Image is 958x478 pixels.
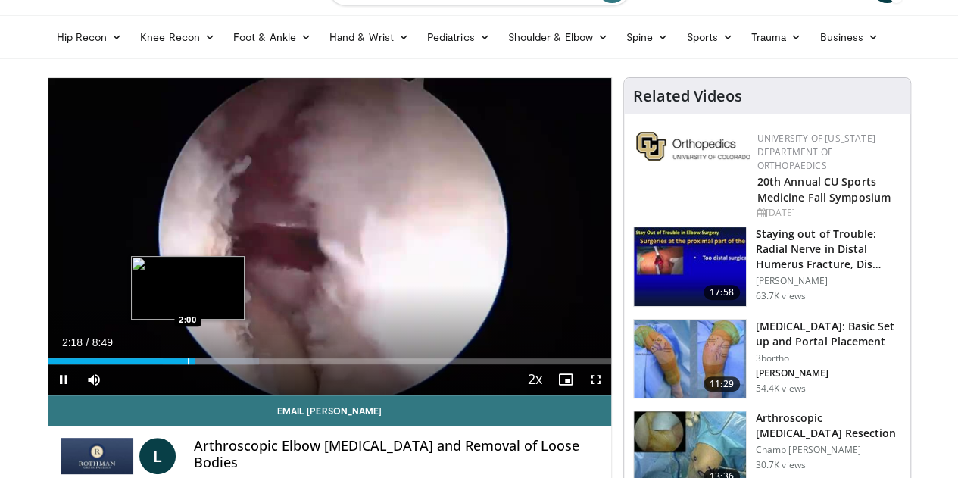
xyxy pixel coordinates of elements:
p: 3bortho [756,352,901,364]
span: 2:18 [62,336,83,348]
button: Playback Rate [520,364,551,395]
img: 355603a8-37da-49b6-856f-e00d7e9307d3.png.150x105_q85_autocrop_double_scale_upscale_version-0.2.png [636,132,750,161]
a: Sports [677,22,742,52]
p: 30.7K views [756,459,806,471]
span: 17:58 [704,285,740,300]
div: [DATE] [757,206,898,220]
a: 11:29 [MEDICAL_DATA]: Basic Set up and Portal Placement 3bortho [PERSON_NAME] 54.4K views [633,319,901,399]
a: Spine [617,22,677,52]
button: Mute [79,364,109,395]
a: Pediatrics [418,22,499,52]
button: Pause [48,364,79,395]
p: 54.4K views [756,383,806,395]
a: University of [US_STATE] Department of Orthopaedics [757,132,875,172]
a: Hand & Wrist [320,22,418,52]
span: 8:49 [92,336,113,348]
a: 17:58 Staying out of Trouble: Radial Nerve in Distal Humerus Fracture, Dis… [PERSON_NAME] 63.7K v... [633,227,901,307]
a: Business [810,22,888,52]
a: Trauma [742,22,811,52]
p: [PERSON_NAME] [756,275,901,287]
button: Enable picture-in-picture mode [551,364,581,395]
p: 63.7K views [756,290,806,302]
img: image.jpeg [131,256,245,320]
a: L [139,438,176,474]
p: [PERSON_NAME] [756,367,901,380]
h4: Related Videos [633,87,742,105]
p: Champ [PERSON_NAME] [756,444,901,456]
h3: Arthroscopic [MEDICAL_DATA] Resection [756,411,901,441]
img: abboud_3.png.150x105_q85_crop-smart_upscale.jpg [634,320,746,398]
h4: Arthroscopic Elbow [MEDICAL_DATA] and Removal of Loose Bodies [194,438,599,470]
span: 11:29 [704,376,740,392]
span: / [86,336,89,348]
img: Rothman Shoulder and Elbow Surgery [61,438,133,474]
a: Hip Recon [48,22,132,52]
a: 20th Annual CU Sports Medicine Fall Symposium [757,174,891,205]
a: Email [PERSON_NAME] [48,395,611,426]
h3: Staying out of Trouble: Radial Nerve in Distal Humerus Fracture, Dis… [756,227,901,272]
button: Fullscreen [581,364,611,395]
a: Knee Recon [131,22,224,52]
a: Foot & Ankle [224,22,320,52]
video-js: Video Player [48,78,611,395]
img: Q2xRg7exoPLTwO8X4xMDoxOjB1O8AjAz_1.150x105_q85_crop-smart_upscale.jpg [634,227,746,306]
div: Progress Bar [48,358,611,364]
h3: [MEDICAL_DATA]: Basic Set up and Portal Placement [756,319,901,349]
a: Shoulder & Elbow [499,22,617,52]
